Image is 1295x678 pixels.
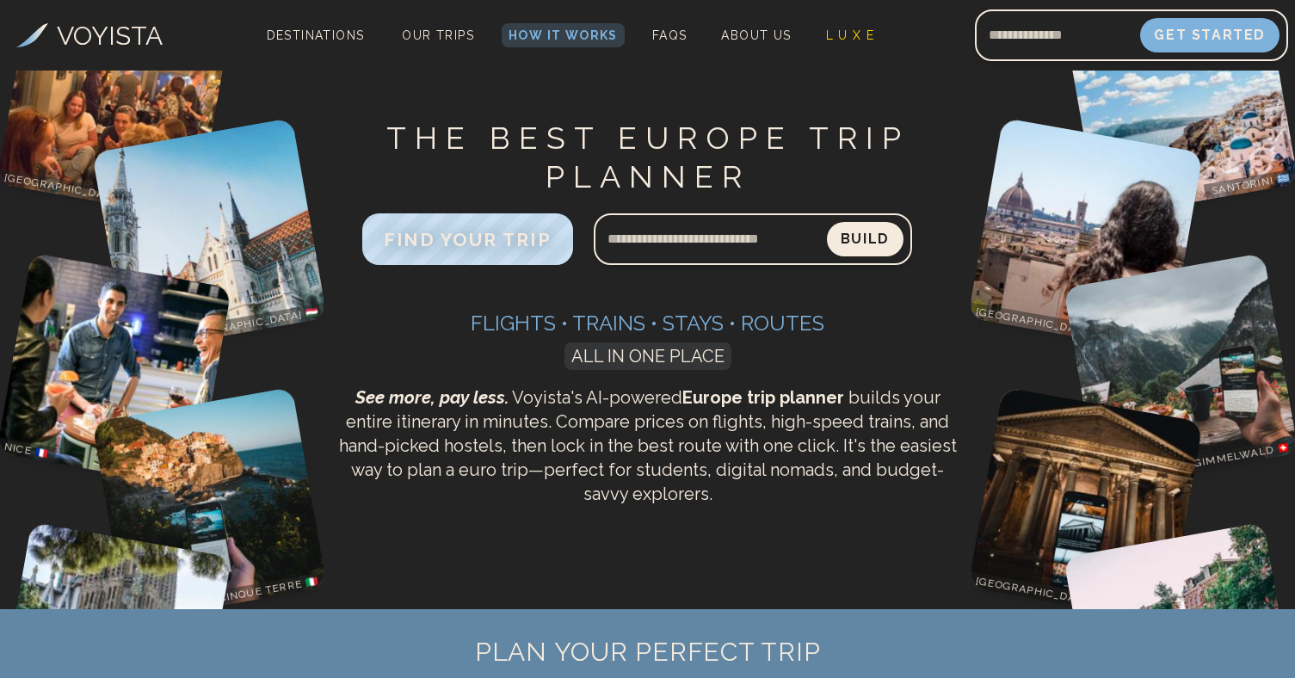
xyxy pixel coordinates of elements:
[682,387,844,408] strong: Europe trip planner
[714,23,798,47] a: About Us
[721,28,791,42] span: About Us
[502,23,625,47] a: How It Works
[362,233,572,250] a: FIND YOUR TRIP
[1140,18,1280,52] button: Get Started
[16,16,163,55] a: VOYISTA
[564,342,731,370] span: ALL IN ONE PLACE
[92,118,328,354] img: Budapest
[57,16,163,55] h3: VOYISTA
[594,219,827,260] input: Search query
[92,387,328,623] img: Cinque Terre
[827,222,903,256] button: Build
[330,385,965,506] p: Voyista's AI-powered builds your entire itinerary in minutes. Compare prices on flights, high-spe...
[967,118,1203,354] img: Florence
[975,15,1140,56] input: Email address
[166,637,1130,668] h2: PLAN YOUR PERFECT TRIP
[384,229,551,250] span: FIND YOUR TRIP
[819,23,882,47] a: L U X E
[362,213,572,265] button: FIND YOUR TRIP
[652,28,688,42] span: FAQs
[330,119,965,196] h1: THE BEST EUROPE TRIP PLANNER
[826,28,875,42] span: L U X E
[330,310,965,337] h3: Flights • Trains • Stays • Routes
[16,23,48,47] img: Voyista Logo
[967,387,1203,623] img: Rome
[645,23,694,47] a: FAQs
[260,22,372,72] span: Destinations
[509,28,618,42] span: How It Works
[355,387,509,408] span: See more, pay less.
[395,23,481,47] a: Our Trips
[402,28,474,42] span: Our Trips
